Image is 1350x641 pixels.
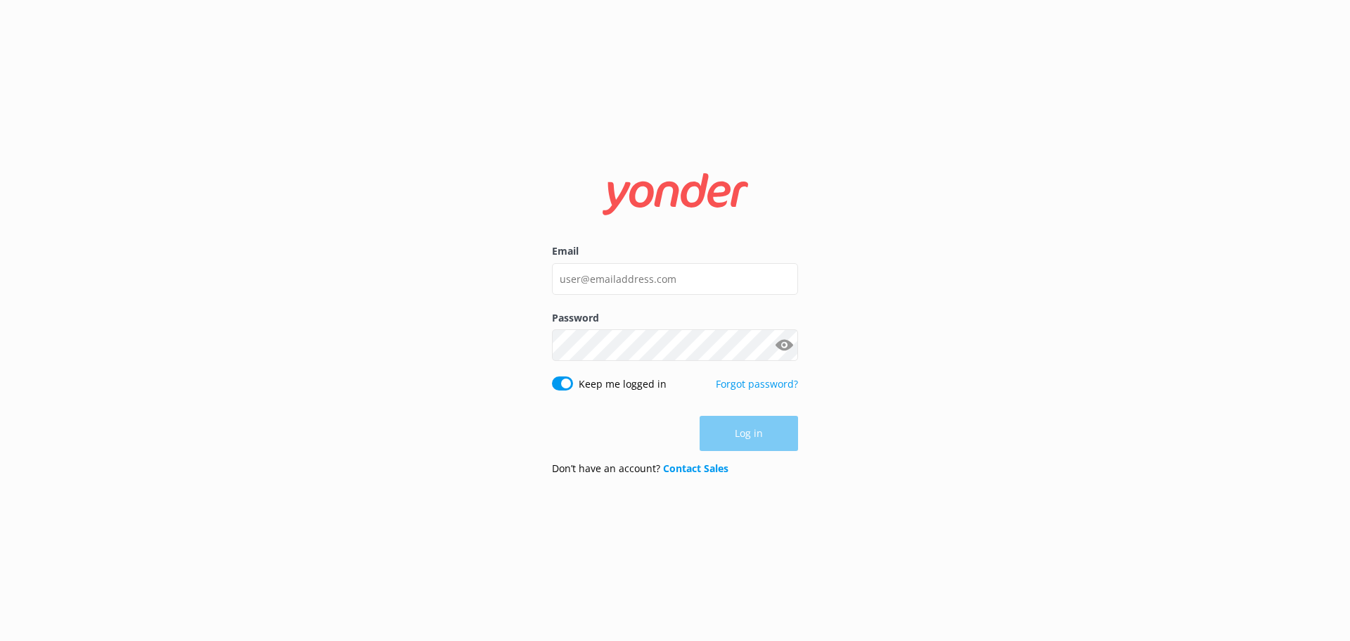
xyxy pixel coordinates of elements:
[552,243,798,259] label: Email
[552,310,798,326] label: Password
[716,377,798,391] a: Forgot password?
[552,263,798,295] input: user@emailaddress.com
[579,376,667,392] label: Keep me logged in
[552,461,728,476] p: Don’t have an account?
[663,462,728,475] a: Contact Sales
[770,331,798,360] button: Show password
